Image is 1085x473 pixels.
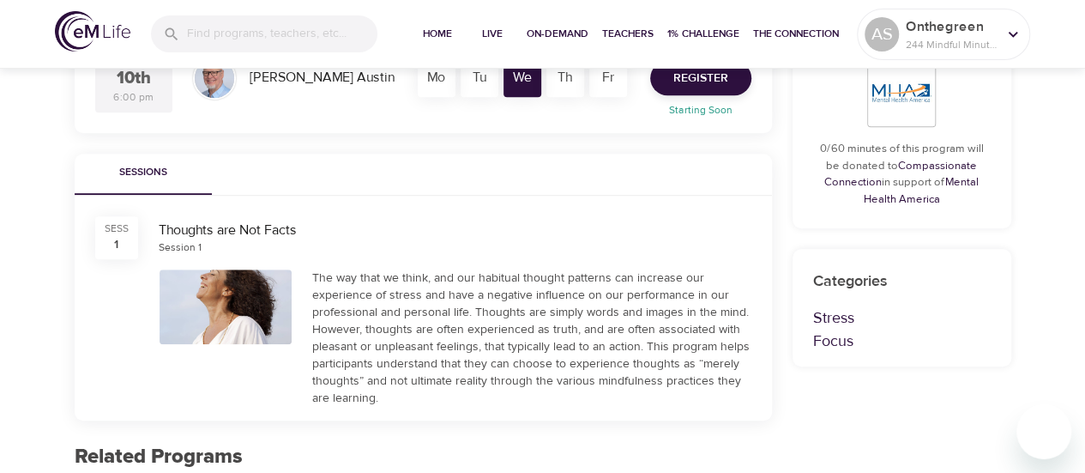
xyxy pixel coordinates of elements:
span: The Connection [753,25,839,43]
div: 1 [114,236,118,253]
p: 244 Mindful Minutes [906,37,997,52]
span: Teachers [602,25,654,43]
p: Focus [813,330,991,353]
p: Onthegreen [906,16,997,37]
div: Th [546,59,584,97]
div: SESS [105,221,129,236]
p: Starting Soon [640,102,762,118]
div: AS [865,17,899,52]
span: Home [417,25,458,43]
span: 1% Challenge [667,25,739,43]
div: The way that we think, and our habitual thought patterns can increase our experience of stress an... [312,270,751,407]
button: Register [650,61,751,95]
p: Categories [813,270,991,293]
span: Live [472,25,513,43]
div: Session 1 [159,240,202,255]
div: Thoughts are Not Facts [159,221,751,240]
p: Related Programs [75,441,772,472]
div: 6:00 pm [113,90,154,105]
span: Register [673,68,728,89]
iframe: Button to launch messaging window [1016,404,1071,459]
span: On-Demand [527,25,588,43]
img: logo [55,11,130,52]
a: Mental Health America [864,175,980,206]
p: Stress [813,306,991,330]
a: Compassionate Connection [824,159,977,190]
div: We [503,59,541,97]
div: Fr [589,59,627,97]
div: [PERSON_NAME] Austin [243,61,401,94]
input: Find programs, teachers, etc... [187,15,377,52]
p: 0/60 minutes of this program will be donated to in support of [813,141,991,208]
div: 10th [117,66,151,91]
div: Mo [418,59,455,97]
span: Sessions [85,164,202,182]
div: Tu [461,59,498,97]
